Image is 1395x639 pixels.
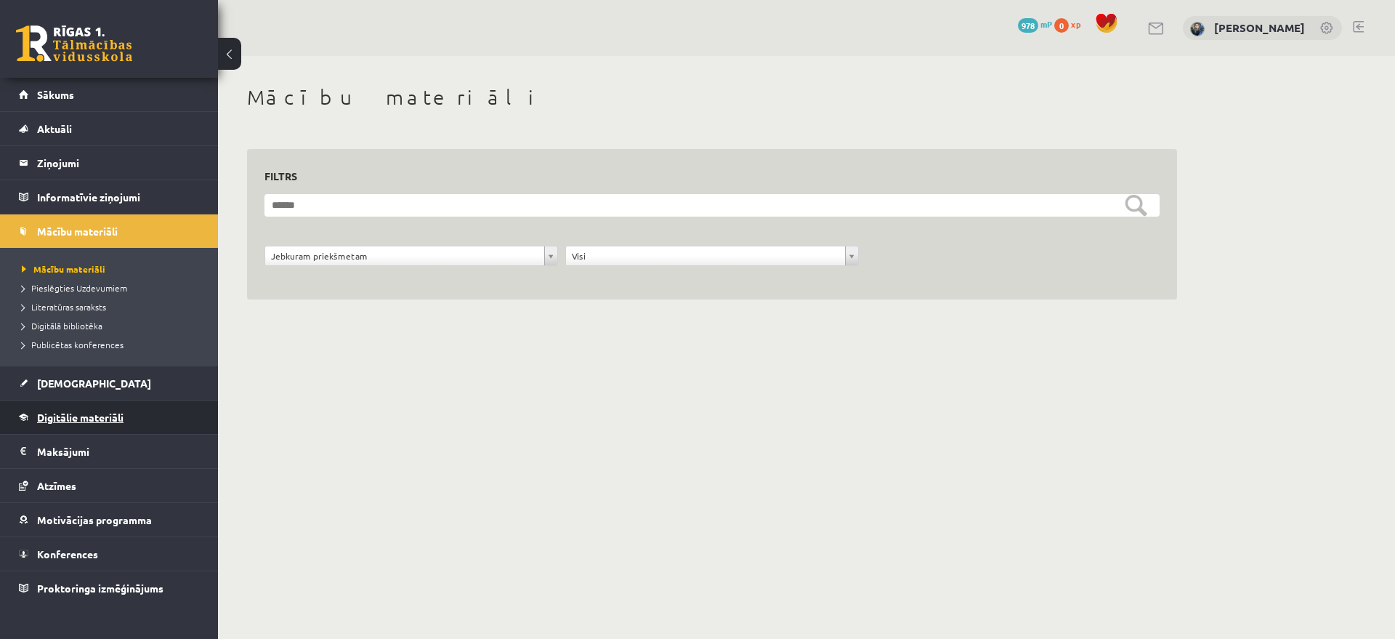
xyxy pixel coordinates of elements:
a: Mācību materiāli [19,214,200,248]
span: xp [1071,18,1080,30]
span: Digitālie materiāli [37,411,124,424]
a: Maksājumi [19,435,200,468]
a: 0 xp [1054,18,1088,30]
a: Visi [566,246,858,265]
span: Digitālā bibliotēka [22,320,102,331]
span: Proktoringa izmēģinājums [37,582,163,595]
span: [DEMOGRAPHIC_DATA] [37,377,151,390]
span: Visi [572,246,839,265]
span: Mācību materiāli [22,263,105,275]
a: [PERSON_NAME] [1214,20,1305,35]
a: Literatūras saraksts [22,300,203,313]
span: 978 [1018,18,1038,33]
span: mP [1040,18,1052,30]
h3: Filtrs [264,166,1142,186]
h1: Mācību materiāli [247,85,1177,110]
a: Konferences [19,537,200,571]
a: [DEMOGRAPHIC_DATA] [19,366,200,400]
a: Sākums [19,78,200,111]
span: Konferences [37,547,98,560]
a: Aktuāli [19,112,200,145]
a: Informatīvie ziņojumi [19,180,200,214]
a: Publicētas konferences [22,338,203,351]
span: Pieslēgties Uzdevumiem [22,282,127,294]
legend: Ziņojumi [37,146,200,180]
span: Jebkuram priekšmetam [271,246,538,265]
span: Atzīmes [37,479,76,492]
a: Digitālā bibliotēka [22,319,203,332]
span: Mācību materiāli [37,225,118,238]
span: Aktuāli [37,122,72,135]
span: Publicētas konferences [22,339,124,350]
img: Melānija Āboliņa [1190,22,1205,36]
span: Literatūras saraksts [22,301,106,313]
a: Digitālie materiāli [19,401,200,434]
legend: Maksājumi [37,435,200,468]
legend: Informatīvie ziņojumi [37,180,200,214]
a: Motivācijas programma [19,503,200,536]
a: Ziņojumi [19,146,200,180]
a: Jebkuram priekšmetam [265,246,557,265]
span: 0 [1054,18,1069,33]
span: Sākums [37,88,74,101]
a: Rīgas 1. Tālmācības vidusskola [16,25,132,62]
a: Proktoringa izmēģinājums [19,571,200,605]
a: Atzīmes [19,469,200,502]
a: Mācību materiāli [22,262,203,276]
a: Pieslēgties Uzdevumiem [22,281,203,294]
span: Motivācijas programma [37,513,152,526]
a: 978 mP [1018,18,1052,30]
